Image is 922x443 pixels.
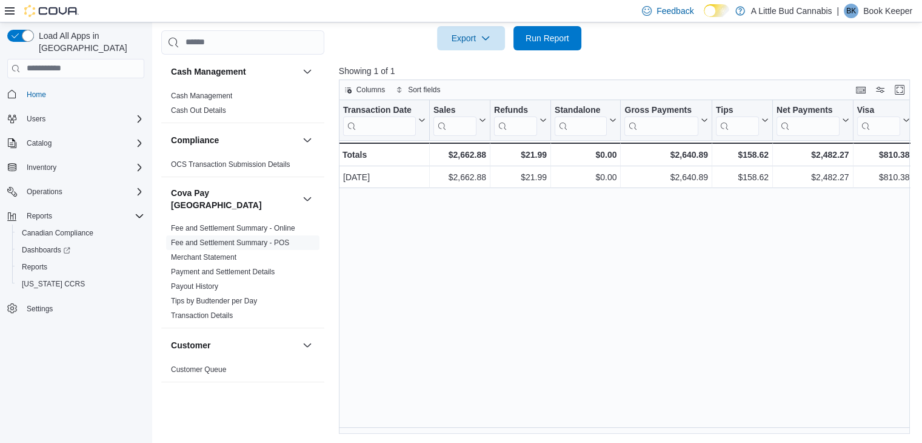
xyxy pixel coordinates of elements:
nav: Complex example [7,81,144,350]
span: Home [27,90,46,100]
div: $0.00 [555,147,616,162]
span: Inventory [22,160,144,175]
div: Transaction Date [343,104,416,135]
span: Transaction Details [171,311,233,320]
div: Cova Pay [GEOGRAPHIC_DATA] [161,221,324,328]
a: Transaction Details [171,311,233,320]
div: Refunds [494,104,537,135]
span: Customer Queue [171,365,226,374]
div: Visa [857,104,900,135]
button: Cash Management [300,64,315,79]
input: Dark Mode [704,4,729,17]
span: Inventory [27,163,56,172]
div: $2,640.89 [624,147,707,162]
button: Standalone [555,104,616,135]
div: Totals [342,147,426,162]
p: | [837,4,839,18]
button: Run Report [513,26,581,50]
button: Cash Management [171,66,298,78]
div: Cash Management [161,89,324,123]
div: Customer [161,362,324,382]
span: Columns [356,85,385,95]
span: Washington CCRS [17,277,144,291]
div: $2,662.88 [433,147,486,162]
div: Refunds [494,104,537,116]
span: BK [846,4,856,18]
a: Fee and Settlement Summary - Online [171,224,295,232]
button: Catalog [22,136,56,150]
button: Operations [22,184,67,199]
button: Compliance [171,134,298,146]
a: Customer Queue [171,365,226,374]
span: Dashboards [17,243,144,257]
div: Book Keeper [844,4,858,18]
a: Home [22,87,51,102]
span: Catalog [22,136,144,150]
h3: Compliance [171,134,219,146]
a: Canadian Compliance [17,226,98,240]
button: Canadian Compliance [12,225,149,242]
div: Visa [857,104,900,116]
span: [US_STATE] CCRS [22,279,85,289]
h3: Cash Management [171,66,246,78]
span: Canadian Compliance [22,228,93,238]
div: Tips [716,104,759,135]
a: Merchant Statement [171,253,236,262]
a: OCS Transaction Submission Details [171,160,290,169]
h3: Customer [171,339,210,351]
button: Gross Payments [624,104,707,135]
span: Sort fields [408,85,440,95]
button: Enter fullscreen [892,83,907,97]
button: Visa [857,104,909,135]
span: Reports [22,209,144,223]
span: Reports [17,260,144,274]
span: Fee and Settlement Summary - Online [171,223,295,233]
span: Load All Apps in [GEOGRAPHIC_DATA] [34,30,144,54]
button: Operations [2,183,149,200]
span: Merchant Statement [171,252,236,262]
span: Reports [27,211,52,221]
a: Fee and Settlement Summary - POS [171,238,289,247]
div: Sales [433,104,476,116]
div: Standalone [555,104,607,135]
p: Book Keeper [863,4,912,18]
div: $21.99 [494,170,547,184]
button: Users [22,112,50,126]
div: $2,482.27 [777,170,849,184]
div: $158.62 [716,170,769,184]
a: Reports [17,260,52,274]
span: Dashboards [22,245,70,255]
button: Inventory [2,159,149,176]
span: Export [444,26,498,50]
div: Sales [433,104,476,135]
button: Cova Pay [GEOGRAPHIC_DATA] [171,187,298,211]
a: Cash Management [171,92,232,100]
div: $2,640.89 [624,170,707,184]
button: Sort fields [391,83,445,97]
button: Reports [12,259,149,276]
span: Reports [22,262,47,272]
button: Reports [2,208,149,225]
a: Dashboards [12,242,149,259]
button: Customer [300,338,315,353]
button: Tips [716,104,769,135]
div: Tips [716,104,759,116]
div: Gross Payments [624,104,698,135]
span: Payout History [171,282,218,291]
a: Settings [22,302,58,316]
div: $158.62 [716,147,769,162]
span: OCS Transaction Submission Details [171,160,290,169]
div: Gross Payments [624,104,698,116]
span: Operations [27,187,62,197]
span: Operations [22,184,144,199]
div: $810.38 [857,170,909,184]
p: Showing 1 of 1 [339,65,916,77]
button: Users [2,110,149,127]
button: Columns [339,83,390,97]
a: [US_STATE] CCRS [17,277,90,291]
a: Payment and Settlement Details [171,268,275,276]
button: Sales [433,104,486,135]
